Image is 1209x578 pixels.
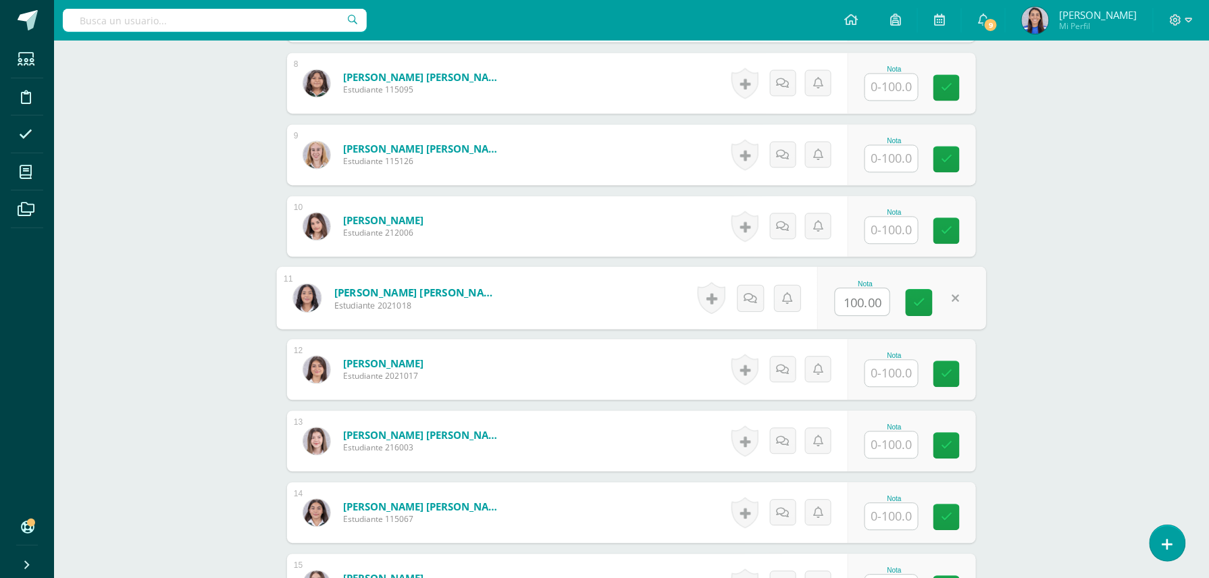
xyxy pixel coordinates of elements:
input: 0-100.0 [865,360,918,386]
img: 6be5a4e3db0b8a49161eb5c2d5f83f91.png [293,284,321,311]
a: [PERSON_NAME] [PERSON_NAME] [343,142,505,155]
img: 36a3df09e25c030535c780a9c8bd5572.png [303,356,330,383]
span: 9 [983,18,998,32]
div: Nota [865,209,924,216]
img: 6385b9bb40646df699f92475890a24fe.png [303,70,330,97]
div: Nota [865,495,924,502]
input: 0-100.0 [865,217,918,243]
a: [PERSON_NAME] [343,357,423,370]
span: Estudiante 115067 [343,513,505,525]
img: 81b7d2820b3e89e21eaa93ef71b3b46e.png [303,427,330,454]
input: 0-100.0 [865,503,918,529]
span: [PERSON_NAME] [1059,8,1137,22]
img: 940aaff72454cfa54de82f8ef5641fda.png [303,213,330,240]
span: Estudiante 216003 [343,442,505,453]
div: Nota [865,352,924,359]
span: Estudiante 115126 [343,155,505,167]
span: Estudiante 2021018 [334,299,501,311]
a: [PERSON_NAME] [PERSON_NAME] [343,500,505,513]
img: eddb8828fde9dd0fe8de07795d1dab80.png [303,499,330,526]
div: Nota [865,567,924,574]
input: 0-100.0 [865,431,918,458]
span: Estudiante 115095 [343,84,505,95]
div: Nota [865,137,924,144]
a: [PERSON_NAME] [PERSON_NAME] [334,285,501,299]
input: 0-100.0 [835,288,890,315]
img: e77592a252280d16924752246535aace.png [303,141,330,168]
div: Nota [865,423,924,431]
div: Nota [835,280,896,287]
span: Mi Perfil [1059,20,1137,32]
input: 0-100.0 [865,145,918,172]
div: Nota [865,65,924,73]
a: [PERSON_NAME] [343,213,423,227]
a: [PERSON_NAME] [PERSON_NAME] [343,428,505,442]
span: Estudiante 212006 [343,227,423,238]
span: Estudiante 2021017 [343,370,423,382]
img: 3d70f17ef4b2b623f96d6e7588ec7881.png [1022,7,1049,34]
a: [PERSON_NAME] [PERSON_NAME] [343,70,505,84]
input: Busca un usuario... [63,9,367,32]
input: 0-100.0 [865,74,918,100]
